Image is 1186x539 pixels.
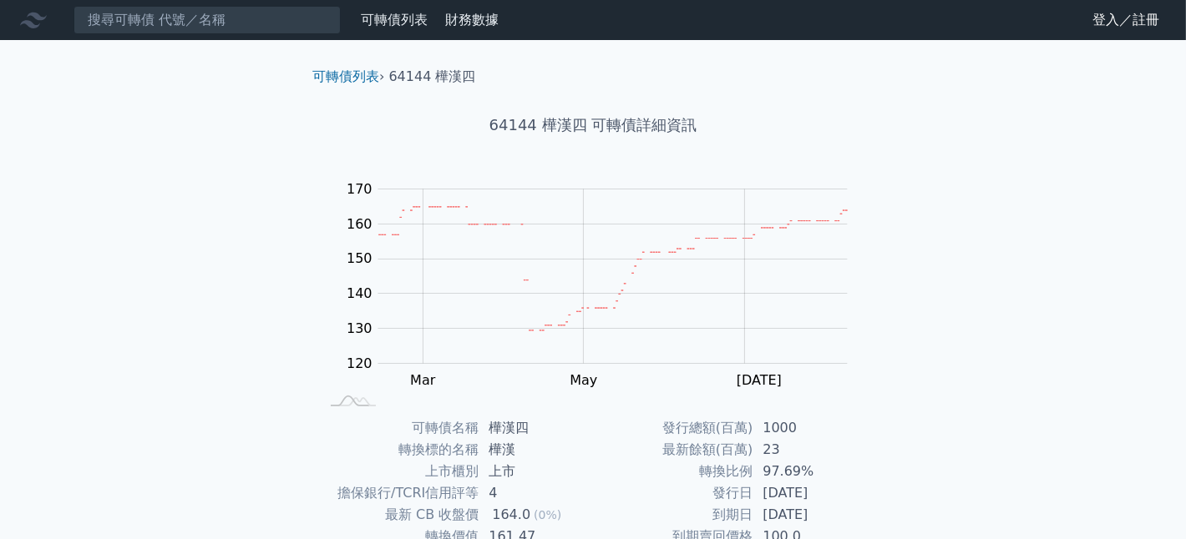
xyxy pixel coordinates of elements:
[347,285,373,301] tspan: 140
[389,67,476,87] li: 64144 樺漢四
[319,439,479,461] td: 轉換標的名稱
[737,372,782,388] tspan: [DATE]
[312,67,384,87] li: ›
[347,250,373,266] tspan: 150
[338,181,873,388] g: Chart
[410,372,436,388] tspan: Mar
[319,461,479,482] td: 上市櫃別
[479,461,593,482] td: 上市
[489,504,534,526] div: 164.0
[534,508,561,521] span: (0%)
[593,482,753,504] td: 發行日
[753,482,867,504] td: [DATE]
[319,482,479,504] td: 擔保銀行/TCRI信用評等
[319,504,479,526] td: 最新 CB 收盤價
[570,372,597,388] tspan: May
[73,6,341,34] input: 搜尋可轉債 代號／名稱
[479,439,593,461] td: 樺漢
[347,181,373,197] tspan: 170
[347,355,373,371] tspan: 120
[753,417,867,439] td: 1000
[1079,7,1173,33] a: 登入／註冊
[479,417,593,439] td: 樺漢四
[299,113,887,137] h1: 64144 樺漢四 可轉債詳細資訊
[312,68,379,84] a: 可轉債列表
[445,12,499,28] a: 財務數據
[479,482,593,504] td: 4
[593,504,753,526] td: 到期日
[753,504,867,526] td: [DATE]
[593,417,753,439] td: 發行總額(百萬)
[593,461,753,482] td: 轉換比例
[319,417,479,439] td: 可轉債名稱
[347,320,373,336] tspan: 130
[753,461,867,482] td: 97.69%
[347,215,373,231] tspan: 160
[361,12,428,28] a: 可轉債列表
[753,439,867,461] td: 23
[593,439,753,461] td: 最新餘額(百萬)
